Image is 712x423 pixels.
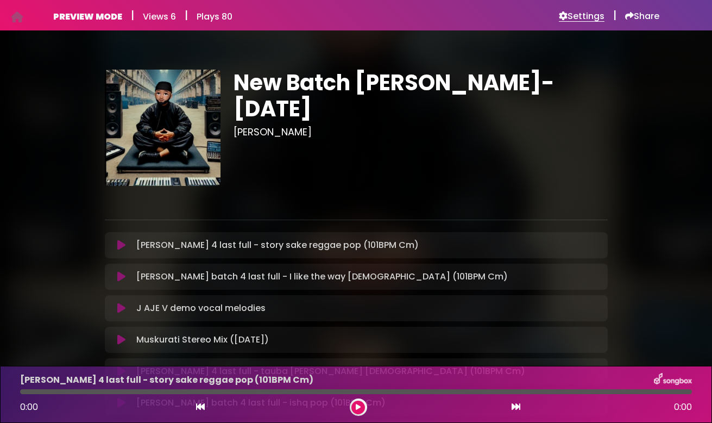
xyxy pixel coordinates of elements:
h5: | [131,9,134,22]
p: [PERSON_NAME] 4 last full - tauba [PERSON_NAME] [DEMOGRAPHIC_DATA] (101BPM Cm) [136,365,525,378]
h5: | [613,9,616,22]
h5: | [185,9,188,22]
p: Muskurati Stereo Mix ([DATE]) [136,333,269,346]
h6: Plays 80 [197,11,232,22]
span: 0:00 [674,401,692,414]
img: songbox-logo-white.png [654,373,692,387]
p: [PERSON_NAME] batch 4 last full - I like the way [DEMOGRAPHIC_DATA] (101BPM Cm) [136,270,508,283]
h3: [PERSON_NAME] [234,126,608,138]
h6: PREVIEW MODE [53,11,122,22]
p: J AJE V demo vocal melodies [136,302,266,315]
p: [PERSON_NAME] 4 last full - story sake reggae pop (101BPM Cm) [136,239,419,252]
h1: New Batch [PERSON_NAME]- [DATE] [234,70,608,122]
a: Settings [559,11,604,22]
p: [PERSON_NAME] 4 last full - story sake reggae pop (101BPM Cm) [20,374,313,387]
span: 0:00 [20,401,38,413]
a: Share [625,11,659,22]
h6: Views 6 [143,11,176,22]
img: eH1wlhrjTzCZHtPldvEQ [105,70,221,186]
